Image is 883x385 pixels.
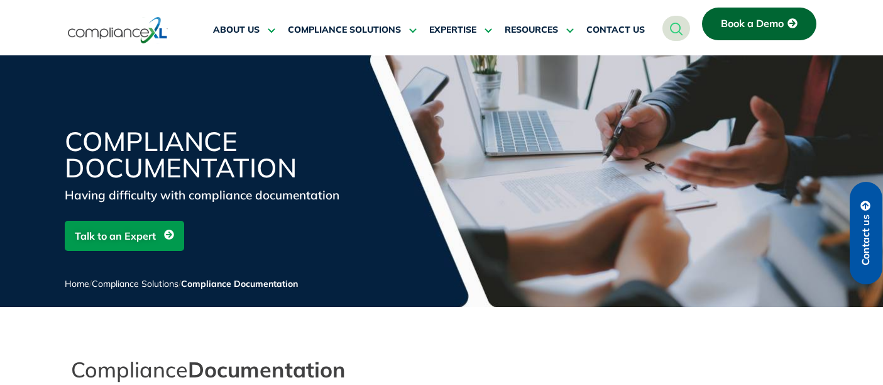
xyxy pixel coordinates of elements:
[75,224,156,248] span: Talk to an Expert
[721,18,784,30] span: Book a Demo
[65,128,366,181] h1: Compliance Documentation
[181,278,298,289] span: Compliance Documentation
[586,25,645,36] span: CONTACT US
[860,215,872,265] span: Contact us
[505,15,574,45] a: RESOURCES
[68,16,168,45] img: logo-one.svg
[429,15,492,45] a: EXPERTISE
[213,15,275,45] a: ABOUT US
[662,16,690,41] a: navsearch-button
[586,15,645,45] a: CONTACT US
[288,15,417,45] a: COMPLIANCE SOLUTIONS
[65,186,366,204] div: Having difficulty with compliance documentation
[429,25,476,36] span: EXPERTISE
[92,278,178,289] a: Compliance Solutions
[65,278,298,289] span: / /
[702,8,816,40] a: Book a Demo
[850,182,882,284] a: Contact us
[213,25,260,36] span: ABOUT US
[65,278,89,289] a: Home
[65,221,184,251] a: Talk to an Expert
[288,25,401,36] span: COMPLIANCE SOLUTIONS
[505,25,558,36] span: RESOURCES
